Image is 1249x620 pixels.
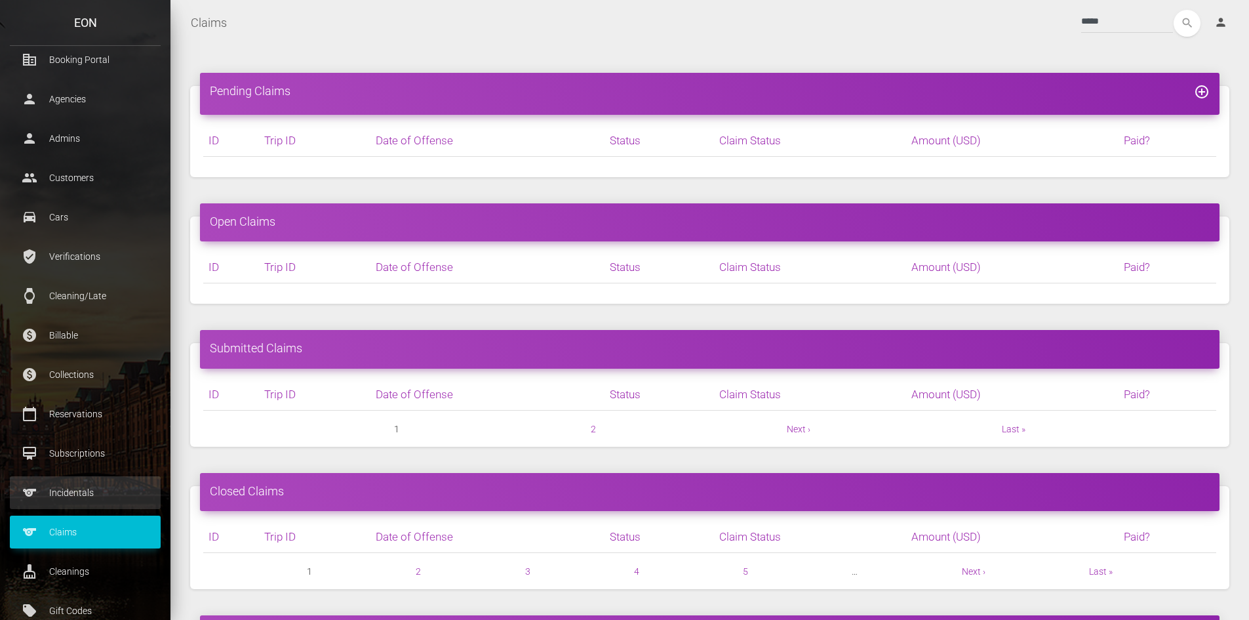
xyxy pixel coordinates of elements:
h4: Open Claims [210,213,1210,230]
a: Last » [1002,424,1025,434]
p: Claims [20,522,151,542]
a: person Agencies [10,83,161,115]
a: sports Incidentals [10,476,161,509]
a: person Admins [10,122,161,155]
th: Paid? [1119,125,1216,157]
th: Date of Offense [370,379,604,411]
nav: pager [203,564,1216,579]
th: ID [203,251,259,283]
th: Paid? [1119,379,1216,411]
p: Admins [20,129,151,148]
h4: Pending Claims [210,83,1210,99]
a: Next › [962,566,985,577]
a: Claims [191,7,227,39]
p: Collections [20,365,151,384]
p: Customers [20,168,151,188]
p: Billable [20,325,151,345]
a: 3 [525,566,530,577]
th: Date of Offense [370,125,604,157]
nav: pager [203,421,1216,437]
p: Subscriptions [20,444,151,463]
p: Booking Portal [20,50,151,70]
a: corporate_fare Booking Portal [10,43,161,76]
th: Trip ID [259,251,370,283]
a: cleaning_services Cleanings [10,555,161,588]
th: Amount (USD) [906,521,1119,553]
p: Verifications [20,247,151,266]
a: drive_eta Cars [10,201,161,234]
th: Claim Status [714,251,906,283]
th: Trip ID [259,125,370,157]
th: Paid? [1119,521,1216,553]
th: Date of Offense [370,521,604,553]
p: Agencies [20,89,151,109]
th: Amount (USD) [906,251,1119,283]
a: Next › [787,424,810,434]
p: Cleanings [20,562,151,581]
a: card_membership Subscriptions [10,437,161,470]
th: Trip ID [259,379,370,411]
th: Claim Status [714,125,906,157]
i: person [1214,16,1227,29]
a: add_circle_outline [1194,84,1210,98]
p: Reservations [20,404,151,424]
a: paid Collections [10,358,161,391]
p: Cleaning/Late [20,286,151,306]
a: paid Billable [10,319,161,352]
a: sports Claims [10,516,161,548]
span: 1 [307,564,312,579]
th: ID [203,379,259,411]
p: Cars [20,207,151,227]
h4: Closed Claims [210,483,1210,499]
th: Amount (USD) [906,125,1119,157]
th: Paid? [1119,251,1216,283]
th: Status [605,251,715,283]
a: Last » [1089,566,1113,577]
th: Trip ID [259,521,370,553]
th: ID [203,125,259,157]
i: add_circle_outline [1194,84,1210,100]
a: people Customers [10,161,161,194]
a: 4 [634,566,639,577]
a: person [1204,10,1239,36]
th: Claim Status [714,521,906,553]
th: Date of Offense [370,251,604,283]
a: calendar_today Reservations [10,398,161,430]
span: … [852,564,858,579]
span: 1 [394,421,399,437]
a: verified_user Verifications [10,240,161,273]
th: Status [605,379,715,411]
a: 2 [591,424,596,434]
a: 5 [743,566,748,577]
p: Incidentals [20,483,151,503]
th: Claim Status [714,379,906,411]
th: ID [203,521,259,553]
th: Status [605,125,715,157]
a: 2 [416,566,421,577]
h4: Submitted Claims [210,340,1210,356]
button: search [1174,10,1200,37]
th: Amount (USD) [906,379,1119,411]
th: Status [605,521,715,553]
a: watch Cleaning/Late [10,279,161,312]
